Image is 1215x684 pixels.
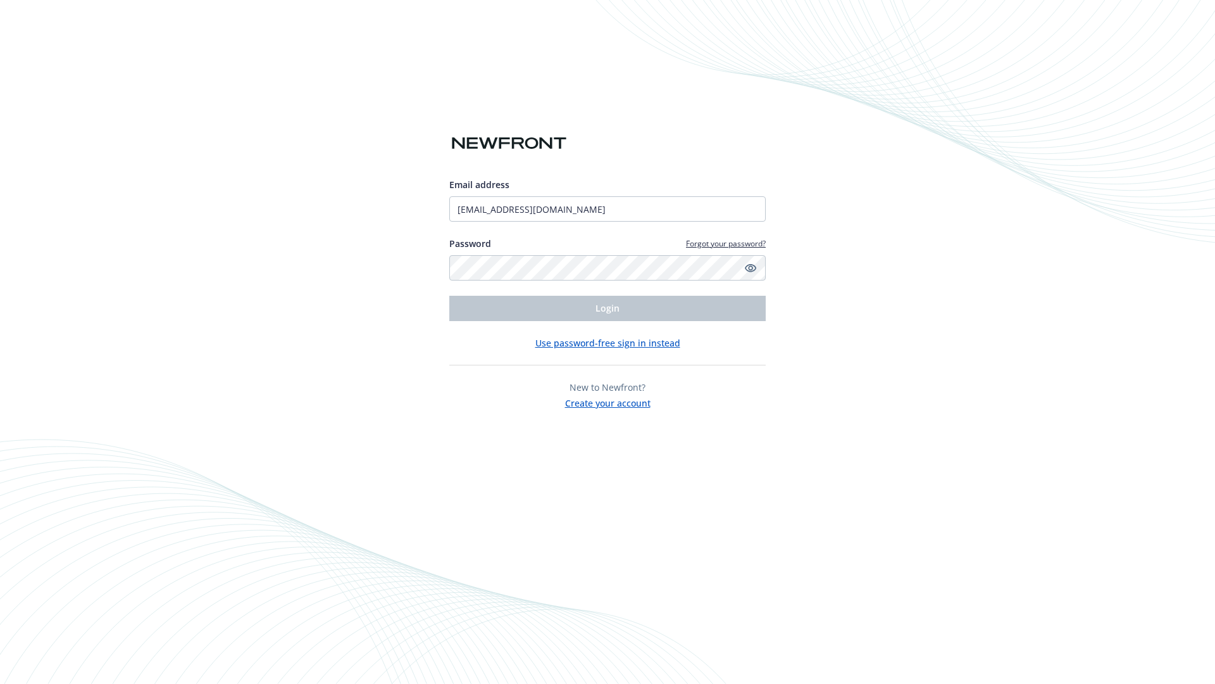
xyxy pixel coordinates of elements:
span: New to Newfront? [570,381,645,393]
a: Forgot your password? [686,238,766,249]
span: Email address [449,179,509,191]
input: Enter your password [449,255,766,281]
label: Password [449,237,491,250]
button: Login [449,296,766,321]
input: Enter your email [449,196,766,222]
a: Show password [743,260,758,275]
button: Create your account [565,394,651,410]
span: Login [595,302,620,314]
button: Use password-free sign in instead [535,336,680,350]
img: Newfront logo [449,132,569,155]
